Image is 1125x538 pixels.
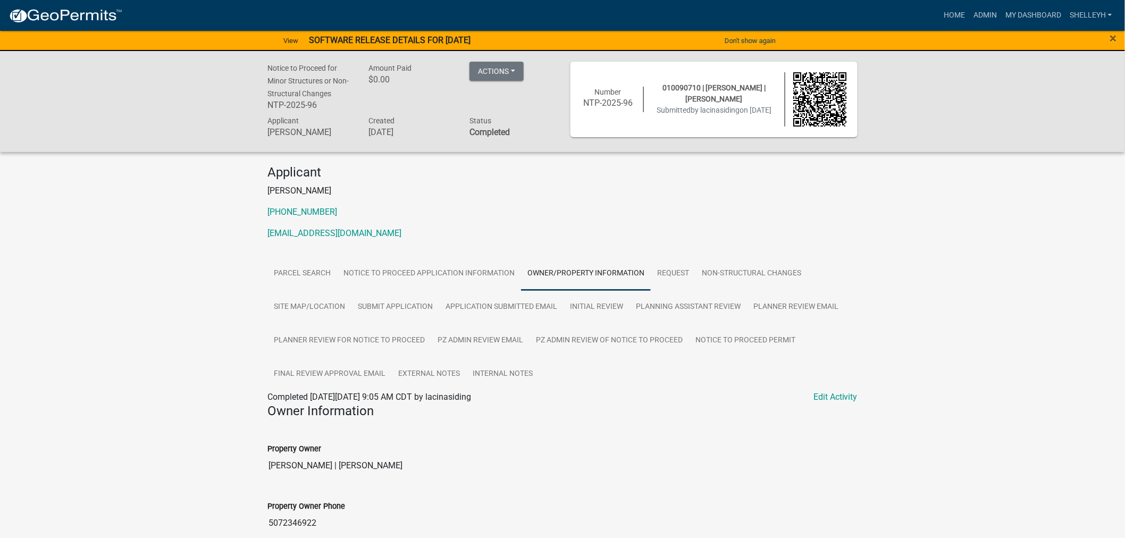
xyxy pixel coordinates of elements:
h4: Applicant [267,165,858,180]
p: [PERSON_NAME] [267,184,858,197]
a: PZ Admin Review of Notice to Proceed [530,324,689,358]
span: Applicant [267,116,299,125]
span: Status [469,116,491,125]
a: Non-Structural Changes [695,257,808,291]
a: Notice to Proceed Application Information [337,257,521,291]
a: Initial Review [564,290,629,324]
a: [EMAIL_ADDRESS][DOMAIN_NAME] [267,228,401,238]
a: Admin [969,5,1001,26]
a: Edit Activity [813,391,858,404]
h6: $0.00 [368,74,454,85]
span: Completed [DATE][DATE] 9:05 AM CDT by lacinasiding [267,392,471,402]
button: Don't show again [720,32,780,49]
a: Site Map/Location [267,290,351,324]
a: Notice to Proceed Permit [689,324,802,358]
h4: Owner Information [267,404,858,419]
label: Property Owner [267,445,321,453]
button: Actions [469,62,524,81]
h6: NTP-2025-96 [267,100,352,110]
a: Planner Review for Notice to Proceed [267,324,431,358]
a: [PHONE_NUMBER] [267,207,337,217]
a: shelleyh [1065,5,1116,26]
strong: Completed [469,127,510,137]
a: View [279,32,303,49]
span: Submitted on [DATE] [657,106,771,114]
a: Owner/Property Information [521,257,651,291]
span: Amount Paid [368,64,412,72]
a: Application Submitted Email [439,290,564,324]
a: My Dashboard [1001,5,1065,26]
span: 010090710 | [PERSON_NAME] | [PERSON_NAME] [662,83,766,103]
span: Created [368,116,394,125]
h6: [DATE] [368,127,454,137]
a: Request [651,257,695,291]
span: Notice to Proceed for Minor Structures or Non-Structural Changes [267,64,349,98]
h6: NTP-2025-96 [581,98,635,108]
a: Home [939,5,969,26]
label: Property Owner Phone [267,503,345,510]
a: Planning Assistant Review [629,290,747,324]
button: Close [1110,32,1117,45]
span: × [1110,31,1117,46]
h6: [PERSON_NAME] [267,127,352,137]
a: PZ Admin Review Email [431,324,530,358]
a: Final Review Approval Email [267,357,392,391]
strong: SOFTWARE RELEASE DETAILS FOR [DATE] [309,35,471,45]
a: External Notes [392,357,466,391]
a: Internal Notes [466,357,539,391]
a: Planner Review Email [747,290,845,324]
img: QR code [793,72,847,127]
a: Parcel search [267,257,337,291]
span: Number [595,88,622,96]
span: by lacinasiding [691,106,740,114]
a: Submit Application [351,290,439,324]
